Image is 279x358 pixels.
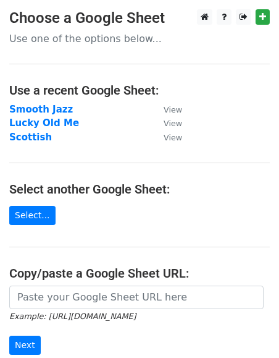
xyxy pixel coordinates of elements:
p: Use one of the options below... [9,32,270,45]
h4: Use a recent Google Sheet: [9,83,270,98]
a: View [151,132,182,143]
a: View [151,104,182,115]
small: View [164,105,182,114]
a: Lucky Old Me [9,117,79,129]
input: Next [9,336,41,355]
small: View [164,133,182,142]
input: Paste your Google Sheet URL here [9,286,264,309]
small: View [164,119,182,128]
h3: Choose a Google Sheet [9,9,270,27]
a: View [151,117,182,129]
h4: Select another Google Sheet: [9,182,270,197]
h4: Copy/paste a Google Sheet URL: [9,266,270,281]
a: Scottish [9,132,52,143]
a: Smooth Jazz [9,104,73,115]
small: Example: [URL][DOMAIN_NAME] [9,312,136,321]
a: Select... [9,206,56,225]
